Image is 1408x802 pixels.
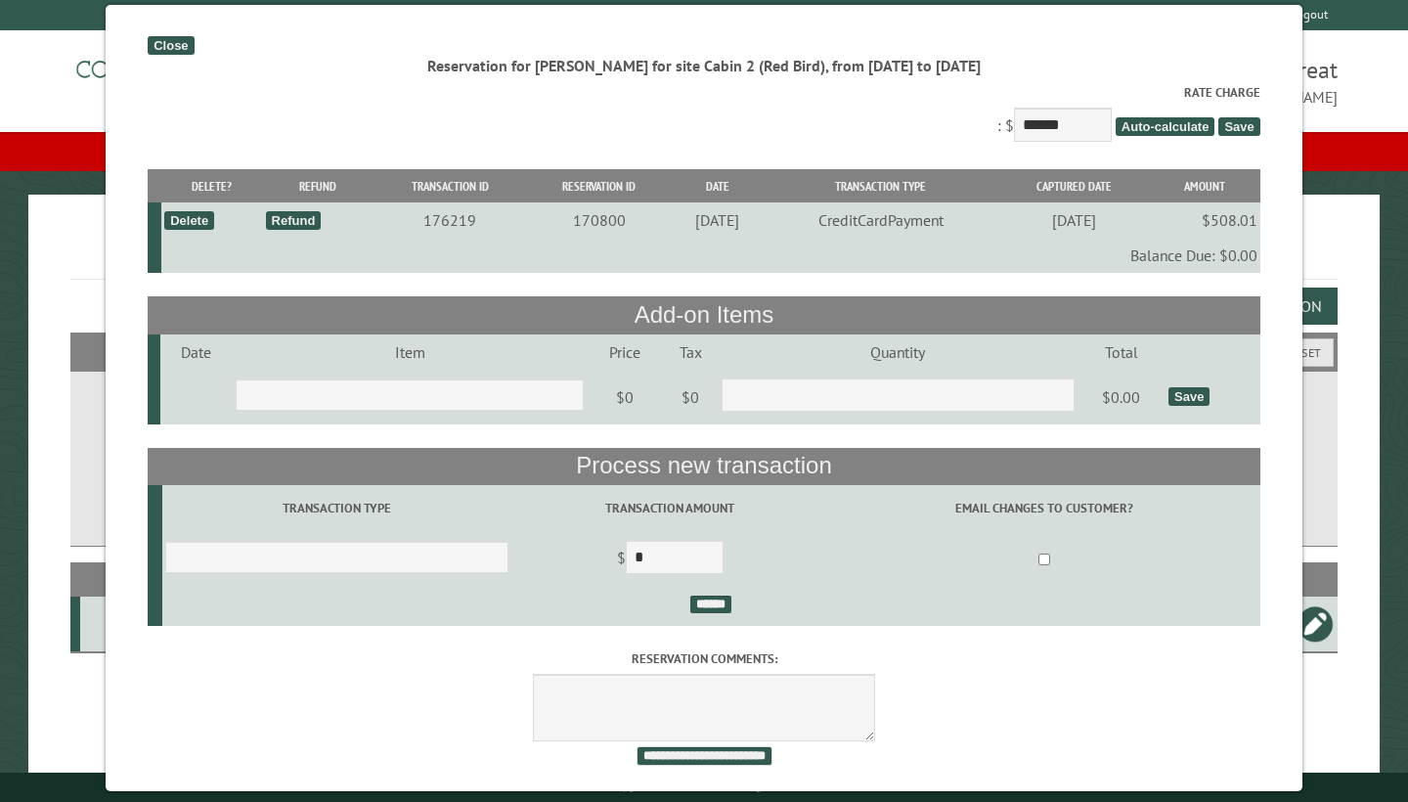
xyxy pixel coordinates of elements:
[672,202,763,238] td: [DATE]
[161,169,262,203] th: Delete?
[594,780,814,793] small: © Campground Commander LLC. All rights reserved.
[148,36,194,55] div: Close
[526,202,672,238] td: 170800
[160,334,233,370] td: Date
[999,169,1149,203] th: Captured Date
[70,38,315,114] img: Campground Commander
[763,202,999,238] td: CreditCardPayment
[148,83,1260,147] div: : $
[588,370,662,424] td: $0
[148,296,1260,334] th: Add-on Items
[70,333,1338,370] h2: Filters
[1149,169,1260,203] th: Amount
[672,169,763,203] th: Date
[161,238,1260,273] td: Balance Due: $0.00
[88,614,368,634] div: Cabin 2 (Red Bird)
[719,334,1077,370] td: Quantity
[1149,202,1260,238] td: $508.01
[262,169,374,203] th: Refund
[374,169,526,203] th: Transaction ID
[70,226,1338,280] h1: Reservations
[148,448,1260,485] th: Process new transaction
[1078,334,1166,370] td: Total
[832,499,1257,517] label: Email changes to customer?
[148,83,1260,102] label: Rate Charge
[526,169,672,203] th: Reservation ID
[511,532,828,587] td: $
[588,334,662,370] td: Price
[763,169,999,203] th: Transaction Type
[1276,338,1334,367] button: Reset
[662,370,719,424] td: $0
[164,211,214,230] div: Delete
[80,562,371,597] th: Site
[1116,117,1215,136] span: Auto-calculate
[999,202,1149,238] td: [DATE]
[148,649,1260,668] label: Reservation comments:
[266,211,322,230] div: Refund
[233,334,587,370] td: Item
[165,499,508,517] label: Transaction Type
[514,499,825,517] label: Transaction Amount
[148,55,1260,76] div: Reservation for [PERSON_NAME] for site Cabin 2 (Red Bird), from [DATE] to [DATE]
[374,202,526,238] td: 176219
[662,334,719,370] td: Tax
[1218,117,1259,136] span: Save
[1078,370,1166,424] td: $0.00
[1168,387,1210,406] div: Save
